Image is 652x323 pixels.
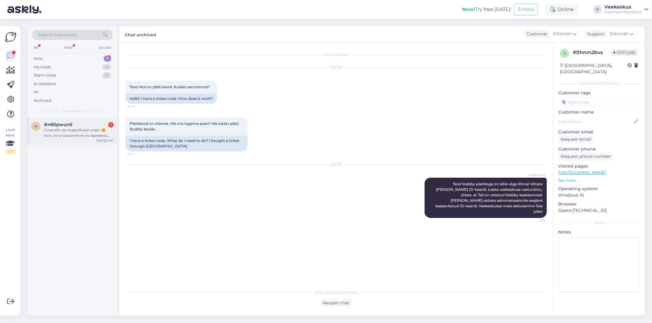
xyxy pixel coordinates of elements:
div: Socials [98,44,112,52]
div: Request phone number [558,152,613,161]
div: Request email [558,135,594,143]
input: Add a tag [558,97,640,107]
div: 1 / 3 [5,149,16,154]
span: Piletikood on olemas. Mis ma tegema pean? Ma ostsin pileti Stubby kaudu. [130,121,240,131]
div: Online [545,4,579,15]
div: Archived [34,98,51,104]
span: Chat has been archived [315,290,358,295]
p: Customer tags [558,90,640,96]
div: Спасибо за подробный ответ 😀 есть ли ограничение по времени, когда я могу его купить? [44,127,114,138]
div: [DATE] 5:41 [97,138,114,143]
div: Kales Spa Veekeskus [604,9,642,14]
div: Support [585,31,605,37]
div: New [34,56,43,62]
span: Tere! Stebby piletitega on kõik väga lihtne! Võtate [PERSON_NAME] ID-kaardi, tulete veekeskuse va... [435,182,543,214]
span: n [34,124,37,129]
label: Chat archived [125,30,156,38]
p: Customer email [558,129,640,135]
span: 0 [563,51,566,56]
div: Look Here [5,127,16,154]
input: Add name [558,118,633,125]
div: V [593,5,602,14]
img: Askly Logo [5,31,17,43]
p: Customer name [558,109,640,115]
div: [GEOGRAPHIC_DATA], [GEOGRAPHIC_DATA] [560,62,628,75]
p: See more ... [558,178,640,183]
div: [DATE] [125,65,547,70]
p: Customer phone [558,146,640,152]
p: Opera [TECHNICAL_ID] [558,207,640,214]
span: Search customers [38,32,77,38]
button: Emails [514,4,538,15]
span: Veekeskus [522,173,545,177]
p: Visited pages [558,163,640,169]
span: #n60pwun5 [44,122,72,127]
b: New! [462,6,475,12]
p: Notes [558,229,640,235]
div: All [34,89,39,95]
div: Customer [524,31,548,37]
div: AI Assistant [34,81,56,87]
span: Estonian [610,31,628,37]
p: Browser [558,201,640,207]
div: 0 [102,72,111,78]
div: I have a ticket code. What do I need to do? I bought a ticket through [GEOGRAPHIC_DATA]. [125,136,248,151]
div: [DATE] [125,162,547,167]
div: Web [63,44,74,52]
span: 21:47 [127,152,150,156]
div: Try free [DATE]: [462,6,511,13]
div: 1 [104,56,111,62]
div: 1 [108,122,114,128]
a: VeekeskusKales Spa Veekeskus [604,5,648,14]
div: Chat started [125,52,547,57]
span: 21:43 [127,104,150,109]
span: Offline [611,49,638,56]
div: Reopen chat [320,299,352,307]
div: Team chats [34,72,56,78]
p: Operating system [558,186,640,192]
a: [URL][DOMAIN_NAME] [558,170,606,175]
div: My chats [34,64,51,70]
p: Windows 10 [558,192,640,198]
span: 8:18 [522,218,545,223]
div: All [32,44,39,52]
div: # 0hnm2bvs [573,49,611,56]
span: Estonian [553,31,572,37]
div: Hello! I have a ticket code. How does it work? [125,93,217,104]
span: Tere! Mul on pileti kood. Kuidas see toimub? [130,85,210,89]
div: Extra [558,220,640,225]
div: Veekeskus [604,5,642,9]
div: Customer information [558,81,640,86]
span: New chats [63,108,82,114]
div: 0 [102,64,111,70]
